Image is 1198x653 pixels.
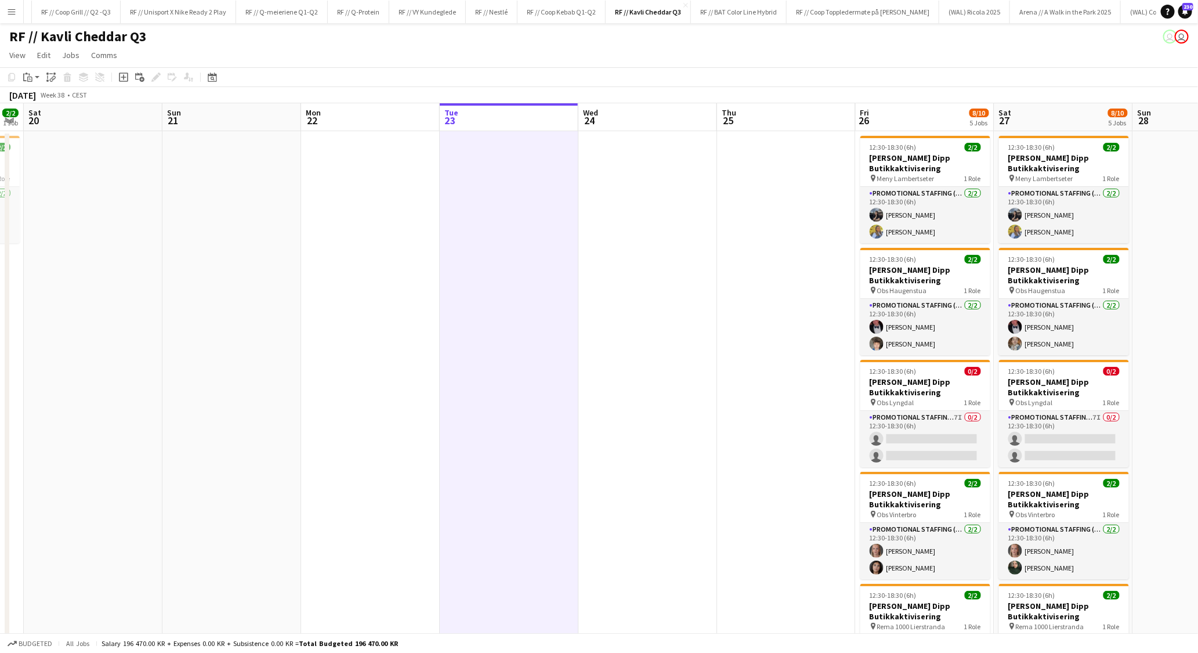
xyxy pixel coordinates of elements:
span: Thu [722,107,736,118]
app-job-card: 12:30-18:30 (6h)2/2[PERSON_NAME] Dipp Butikkaktivisering Meny Lambertseter1 RolePromotional Staff... [860,136,990,243]
span: 1 Role [964,510,981,519]
span: 1 Role [964,286,981,295]
app-job-card: 12:30-18:30 (6h)2/2[PERSON_NAME] Dipp Butikkaktivisering Meny Lambertseter1 RolePromotional Staff... [999,136,1129,243]
span: 1 Role [1103,510,1120,519]
span: All jobs [64,639,92,648]
span: 230 [1182,3,1193,10]
div: Salary 196 470.00 KR + Expenses 0.00 KR + Subsistence 0.00 KR = [102,639,398,648]
a: Edit [32,48,55,63]
div: 5 Jobs [1109,118,1127,127]
button: RF // Coop Kebab Q1-Q2 [517,1,606,23]
span: 1 Role [964,174,981,183]
span: 20 [27,114,41,127]
div: [DATE] [9,89,36,101]
app-job-card: 12:30-18:30 (6h)2/2[PERSON_NAME] Dipp Butikkaktivisering Obs Haugenstua1 RolePromotional Staffing... [860,248,990,355]
span: 2/2 [1103,255,1120,264]
span: Meny Lambertseter [1016,174,1073,183]
span: Jobs [62,50,79,60]
span: Comms [91,50,117,60]
span: Wed [583,107,598,118]
span: Week 38 [38,91,67,99]
span: 12:30-18:30 (6h) [1008,591,1055,600]
button: Budgeted [6,637,54,650]
app-card-role: Promotional Staffing (Promotional Staff)2/212:30-18:30 (6h)[PERSON_NAME][PERSON_NAME] [999,187,1129,243]
span: Obs Lyngdal [1016,398,1053,407]
app-user-avatar: Alexander Skeppland Hole [1163,30,1177,44]
app-card-role: Promotional Staffing (Promotional Staff)2/212:30-18:30 (6h)[PERSON_NAME][PERSON_NAME] [999,299,1129,355]
span: Tue [444,107,458,118]
button: (WAL) Coop 2025 [1121,1,1188,23]
app-job-card: 12:30-18:30 (6h)2/2[PERSON_NAME] Dipp Butikkaktivisering Obs Haugenstua1 RolePromotional Staffing... [999,248,1129,355]
button: RF // Nestlé [466,1,517,23]
button: Arena // A Walk in the Park 2025 [1010,1,1121,23]
span: 27 [997,114,1012,127]
span: 12:30-18:30 (6h) [1008,255,1055,264]
h3: [PERSON_NAME] Dipp Butikkaktivisering [860,601,990,622]
button: RF // Q-Protein [328,1,389,23]
app-user-avatar: Alexander Skeppland Hole [1175,30,1189,44]
span: Sun [1138,107,1152,118]
span: 0/2 [1103,367,1120,376]
button: RF // Coop Toppledermøte på [PERSON_NAME] [787,1,939,23]
span: 2/2 [965,143,981,151]
span: 12:30-18:30 (6h) [1008,143,1055,151]
button: RF // VY Kundeglede [389,1,466,23]
h3: [PERSON_NAME] Dipp Butikkaktivisering [860,489,990,510]
a: View [5,48,30,63]
span: 2/2 [1103,479,1120,488]
span: Edit [37,50,50,60]
span: 28 [1136,114,1152,127]
span: 12:30-18:30 (6h) [870,479,917,488]
span: 21 [165,114,181,127]
span: 2/2 [965,479,981,488]
h3: [PERSON_NAME] Dipp Butikkaktivisering [860,265,990,286]
span: Obs Lyngdal [877,398,914,407]
div: 1 Job [3,118,18,127]
button: (WAL) Ricola 2025 [939,1,1010,23]
div: CEST [72,91,87,99]
span: 12:30-18:30 (6h) [870,591,917,600]
button: RF // BAT Color Line Hybrid [691,1,787,23]
span: Total Budgeted 196 470.00 KR [299,639,398,648]
app-job-card: 12:30-18:30 (6h)2/2[PERSON_NAME] Dipp Butikkaktivisering Obs Vinterbro1 RolePromotional Staffing ... [999,472,1129,579]
app-card-role: Promotional Staffing (Promotional Staff)2/212:30-18:30 (6h)[PERSON_NAME][PERSON_NAME] [860,187,990,243]
app-job-card: 12:30-18:30 (6h)0/2[PERSON_NAME] Dipp Butikkaktivisering Obs Lyngdal1 RolePromotional Staffing (P... [860,360,990,467]
span: 25 [720,114,736,127]
span: Budgeted [19,640,52,648]
span: 22 [304,114,321,127]
h3: [PERSON_NAME] Dipp Butikkaktivisering [860,377,990,398]
span: Mon [306,107,321,118]
span: 0/2 [965,367,981,376]
span: 24 [581,114,598,127]
app-card-role: Promotional Staffing (Promotional Staff)2/212:30-18:30 (6h)[PERSON_NAME][PERSON_NAME] [860,523,990,579]
span: View [9,50,26,60]
app-job-card: 12:30-18:30 (6h)0/2[PERSON_NAME] Dipp Butikkaktivisering Obs Lyngdal1 RolePromotional Staffing (P... [999,360,1129,467]
span: 2/2 [965,255,981,264]
span: 8/10 [969,109,989,117]
span: 12:30-18:30 (6h) [870,255,917,264]
a: 230 [1178,5,1192,19]
h3: [PERSON_NAME] Dipp Butikkaktivisering [999,601,1129,622]
span: Obs Vinterbro [1016,510,1055,519]
span: Meny Lambertseter [877,174,935,183]
span: 12:30-18:30 (6h) [1008,479,1055,488]
span: Rema 1000 Lierstranda [877,622,946,631]
h3: [PERSON_NAME] Dipp Butikkaktivisering [999,153,1129,174]
span: 12:30-18:30 (6h) [1008,367,1055,376]
span: Rema 1000 Lierstranda [1016,622,1084,631]
app-card-role: Promotional Staffing (Promotional Staff)7I0/212:30-18:30 (6h) [860,411,990,467]
span: Fri [860,107,870,118]
button: RF // Unisport X Nike Ready 2 Play [121,1,236,23]
span: Obs Haugenstua [1016,286,1066,295]
button: RF // Kavli Cheddar Q3 [606,1,691,23]
span: 1 Role [964,398,981,407]
span: Sat [999,107,1012,118]
app-card-role: Promotional Staffing (Promotional Staff)2/212:30-18:30 (6h)[PERSON_NAME][PERSON_NAME] [999,523,1129,579]
h3: [PERSON_NAME] Dipp Butikkaktivisering [999,489,1129,510]
h3: [PERSON_NAME] Dipp Butikkaktivisering [860,153,990,174]
span: Sun [167,107,181,118]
